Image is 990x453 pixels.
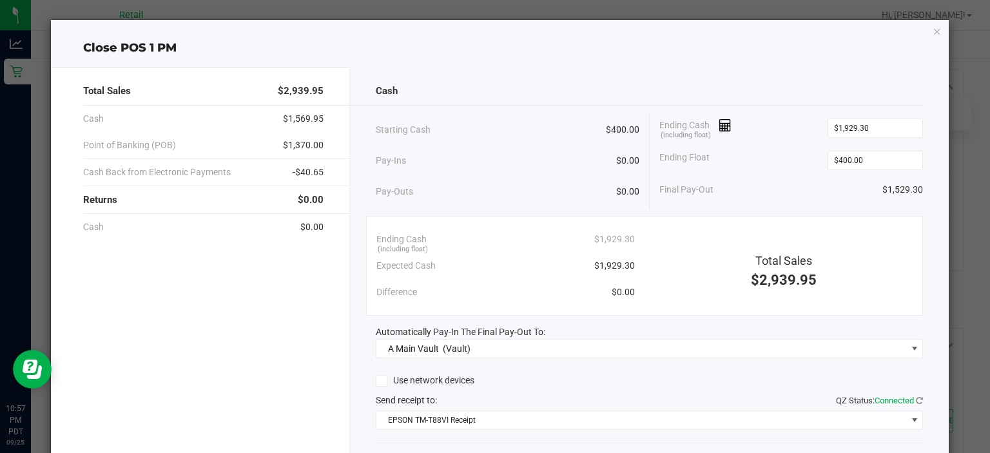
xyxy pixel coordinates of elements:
[283,112,324,126] span: $1,569.95
[659,151,710,170] span: Ending Float
[755,254,812,267] span: Total Sales
[594,259,635,273] span: $1,929.30
[659,183,713,197] span: Final Pay-Out
[83,186,324,214] div: Returns
[13,350,52,389] iframe: Resource center
[616,154,639,168] span: $0.00
[51,39,949,57] div: Close POS 1 PM
[836,396,923,405] span: QZ Status:
[376,233,427,246] span: Ending Cash
[659,119,732,138] span: Ending Cash
[376,154,406,168] span: Pay-Ins
[376,411,906,429] span: EPSON TM-T88VI Receipt
[376,123,431,137] span: Starting Cash
[83,84,131,99] span: Total Sales
[594,233,635,246] span: $1,929.30
[83,112,104,126] span: Cash
[443,343,471,354] span: (Vault)
[751,272,817,288] span: $2,939.95
[875,396,914,405] span: Connected
[388,343,439,354] span: A Main Vault
[616,185,639,198] span: $0.00
[83,139,176,152] span: Point of Banking (POB)
[376,327,545,337] span: Automatically Pay-In The Final Pay-Out To:
[376,374,474,387] label: Use network devices
[83,220,104,234] span: Cash
[300,220,324,234] span: $0.00
[661,130,711,141] span: (including float)
[376,185,413,198] span: Pay-Outs
[83,166,231,179] span: Cash Back from Electronic Payments
[376,395,437,405] span: Send receipt to:
[298,193,324,207] span: $0.00
[376,84,398,99] span: Cash
[376,259,436,273] span: Expected Cash
[293,166,324,179] span: -$40.65
[612,285,635,299] span: $0.00
[378,244,428,255] span: (including float)
[278,84,324,99] span: $2,939.95
[283,139,324,152] span: $1,370.00
[606,123,639,137] span: $400.00
[882,183,923,197] span: $1,529.30
[376,285,417,299] span: Difference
